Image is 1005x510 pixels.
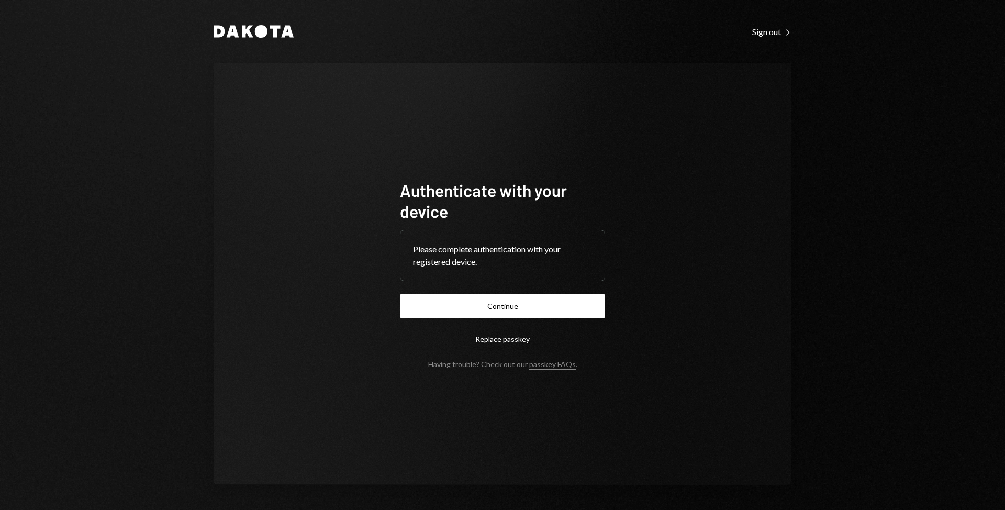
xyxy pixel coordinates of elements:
[413,243,592,268] div: Please complete authentication with your registered device.
[752,26,791,37] a: Sign out
[400,327,605,351] button: Replace passkey
[400,294,605,318] button: Continue
[400,180,605,221] h1: Authenticate with your device
[428,360,577,369] div: Having trouble? Check out our .
[752,27,791,37] div: Sign out
[529,360,576,370] a: passkey FAQs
